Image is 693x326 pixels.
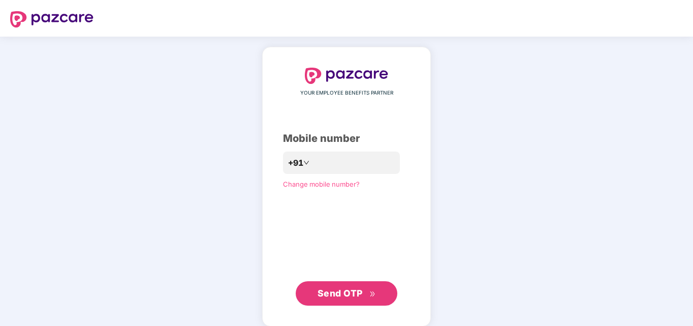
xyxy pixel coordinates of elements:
[300,89,393,97] span: YOUR EMPLOYEE BENEFITS PARTNER
[288,157,303,169] span: +91
[303,160,309,166] span: down
[305,68,388,84] img: logo
[369,291,376,298] span: double-right
[283,131,410,146] div: Mobile number
[318,288,363,299] span: Send OTP
[283,180,360,188] a: Change mobile number?
[10,11,93,27] img: logo
[296,281,397,306] button: Send OTPdouble-right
